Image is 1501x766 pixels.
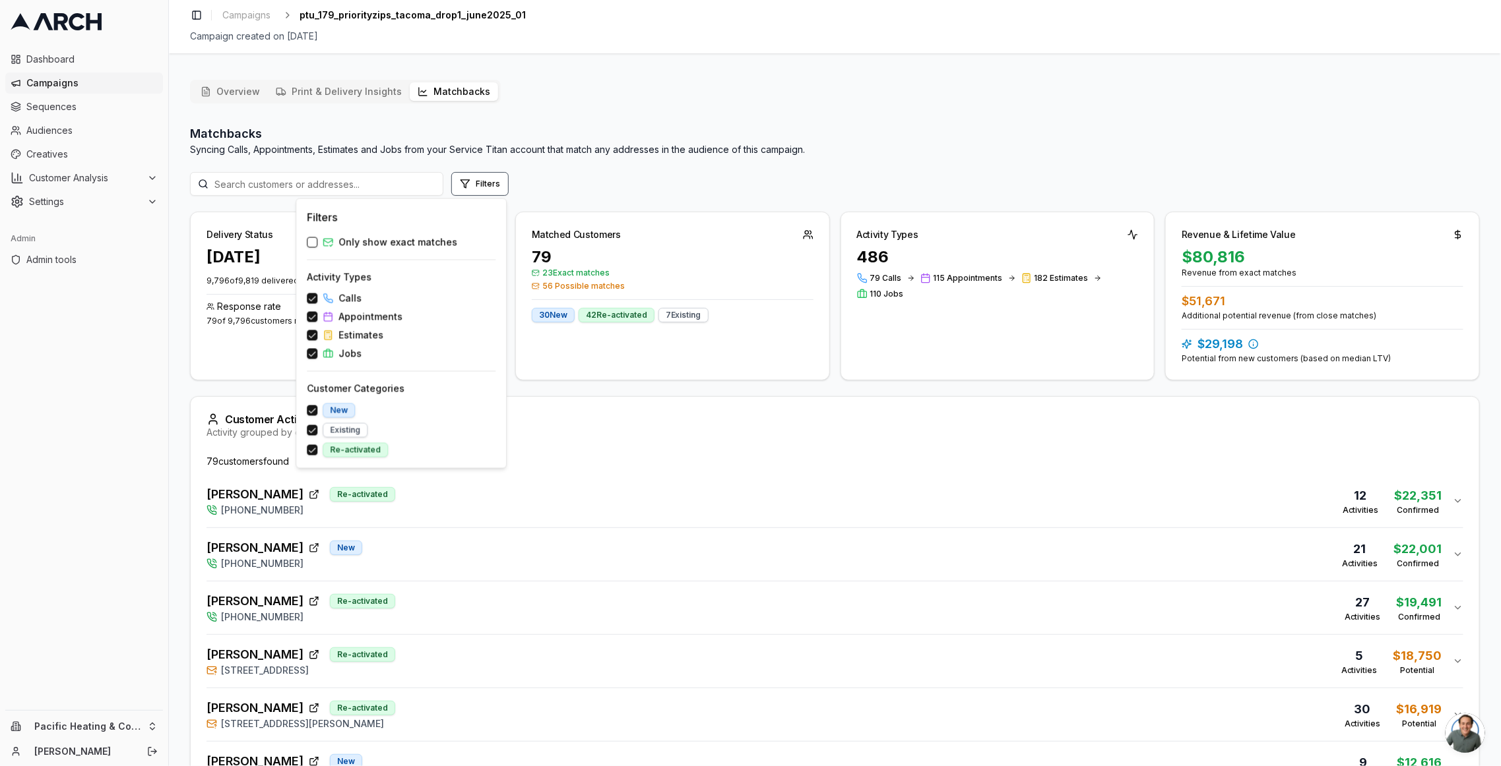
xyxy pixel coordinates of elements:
[323,347,362,361] label: Jobs
[1182,247,1463,268] div: $80,816
[207,455,1463,468] div: 79 customer s found
[307,210,337,225] h4: Filters
[207,539,303,557] span: [PERSON_NAME]
[5,96,163,117] a: Sequences
[330,541,362,555] div: New
[29,195,142,208] span: Settings
[1394,540,1442,558] div: $22,001
[207,699,303,717] span: [PERSON_NAME]
[532,268,814,278] span: 23 Exact matches
[1345,612,1381,622] div: Activities
[5,716,163,737] button: Pacific Heating & Cooling
[221,610,303,624] span: [PHONE_NUMBER]
[1035,273,1089,283] span: 182 Estimates
[870,273,902,283] span: 79 Calls
[1342,558,1378,569] div: Activities
[870,289,904,299] span: 110 Jobs
[5,49,163,70] a: Dashboard
[222,9,271,22] span: Campaigns
[1397,593,1442,612] div: $19,491
[1182,335,1463,353] div: $29,198
[1341,665,1378,676] div: Activities
[207,316,488,326] div: 79 of 9,796 customers responded
[330,701,395,715] div: Re-activated
[207,592,303,610] span: [PERSON_NAME]
[323,310,402,324] label: Appointments
[1397,612,1442,622] div: Confirmed
[1397,719,1442,729] div: Potential
[307,382,404,396] label: Customer Categories
[1395,486,1442,505] div: $22,351
[217,6,276,24] a: Campaigns
[207,581,1463,634] button: [PERSON_NAME]Re-activated[PHONE_NUMBER]27Activities$19,491Confirmed
[532,247,814,268] div: 79
[323,329,383,342] label: Estimates
[207,276,488,286] p: 9,796 of 9,819 delivered ( 100 %)
[410,82,498,101] button: Matchbacks
[207,528,1463,581] button: [PERSON_NAME]New[PHONE_NUMBER]21Activities$22,001Confirmed
[323,423,367,438] div: Existing
[207,247,261,268] div: [DATE]
[1343,505,1379,516] div: Activities
[221,557,303,570] span: [PHONE_NUMBER]
[207,688,1463,741] button: [PERSON_NAME]Re-activated[STREET_ADDRESS][PERSON_NAME]30Activities$16,919Potential
[1182,292,1463,310] div: $51,671
[1345,719,1381,729] div: Activities
[26,124,158,137] span: Audiences
[26,253,158,266] span: Admin tools
[1182,310,1463,321] div: Additional potential revenue (from close matches)
[5,228,163,249] div: Admin
[5,144,163,165] a: Creatives
[1397,700,1442,719] div: $16,919
[207,635,1463,688] button: [PERSON_NAME]Re-activated[STREET_ADDRESS]5Activities$18,750Potential
[207,645,303,664] span: [PERSON_NAME]
[5,249,163,270] a: Admin tools
[330,594,395,608] div: Re-activated
[34,721,142,732] span: Pacific Heating & Cooling
[207,413,1463,426] div: Customer Activity
[330,647,395,662] div: Re-activated
[451,172,509,196] button: Open filters
[1341,647,1378,665] div: 5
[532,228,621,241] div: Matched Customers
[1395,505,1442,516] div: Confirmed
[5,167,163,189] button: Customer Analysis
[217,300,281,313] span: Response rate
[193,82,268,101] button: Overview
[658,308,709,322] div: 7 Existing
[1342,540,1378,558] div: 21
[221,504,303,517] span: [PHONE_NUMBER]
[338,236,457,249] span: Only show exact matches
[26,53,158,66] span: Dashboard
[207,426,1463,439] div: Activity grouped by customer with timeline view
[323,403,355,418] div: New
[1345,593,1381,612] div: 27
[34,745,133,758] a: [PERSON_NAME]
[1393,647,1442,665] div: $18,750
[857,247,1139,268] div: 486
[207,475,1463,527] button: [PERSON_NAME]Re-activated[PHONE_NUMBER]12Activities$22,351Confirmed
[323,292,362,305] label: Calls
[190,143,805,156] p: Syncing Calls, Appointments, Estimates and Jobs from your Service Titan account that match any ad...
[300,9,526,22] span: ptu_179_priorityzips_tacoma_drop1_june2025_01
[532,281,814,291] span: 56 Possible matches
[207,485,303,504] span: [PERSON_NAME]
[5,120,163,141] a: Audiences
[532,308,575,322] div: 30 New
[5,73,163,94] a: Campaigns
[221,717,384,730] span: [STREET_ADDRESS][PERSON_NAME]
[5,191,163,212] button: Settings
[1182,353,1463,364] div: Potential from new customers (based on median LTV)
[1182,268,1463,278] div: Revenue from exact matches
[29,171,142,185] span: Customer Analysis
[190,172,443,196] input: Search customers or addresses...
[26,148,158,161] span: Creatives
[1394,558,1442,569] div: Confirmed
[323,443,388,457] div: Re-activated
[579,308,655,322] div: 42 Re-activated
[217,6,526,24] nav: breadcrumb
[1393,665,1442,676] div: Potential
[190,125,805,143] h2: Matchbacks
[26,100,158,113] span: Sequences
[330,487,395,502] div: Re-activated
